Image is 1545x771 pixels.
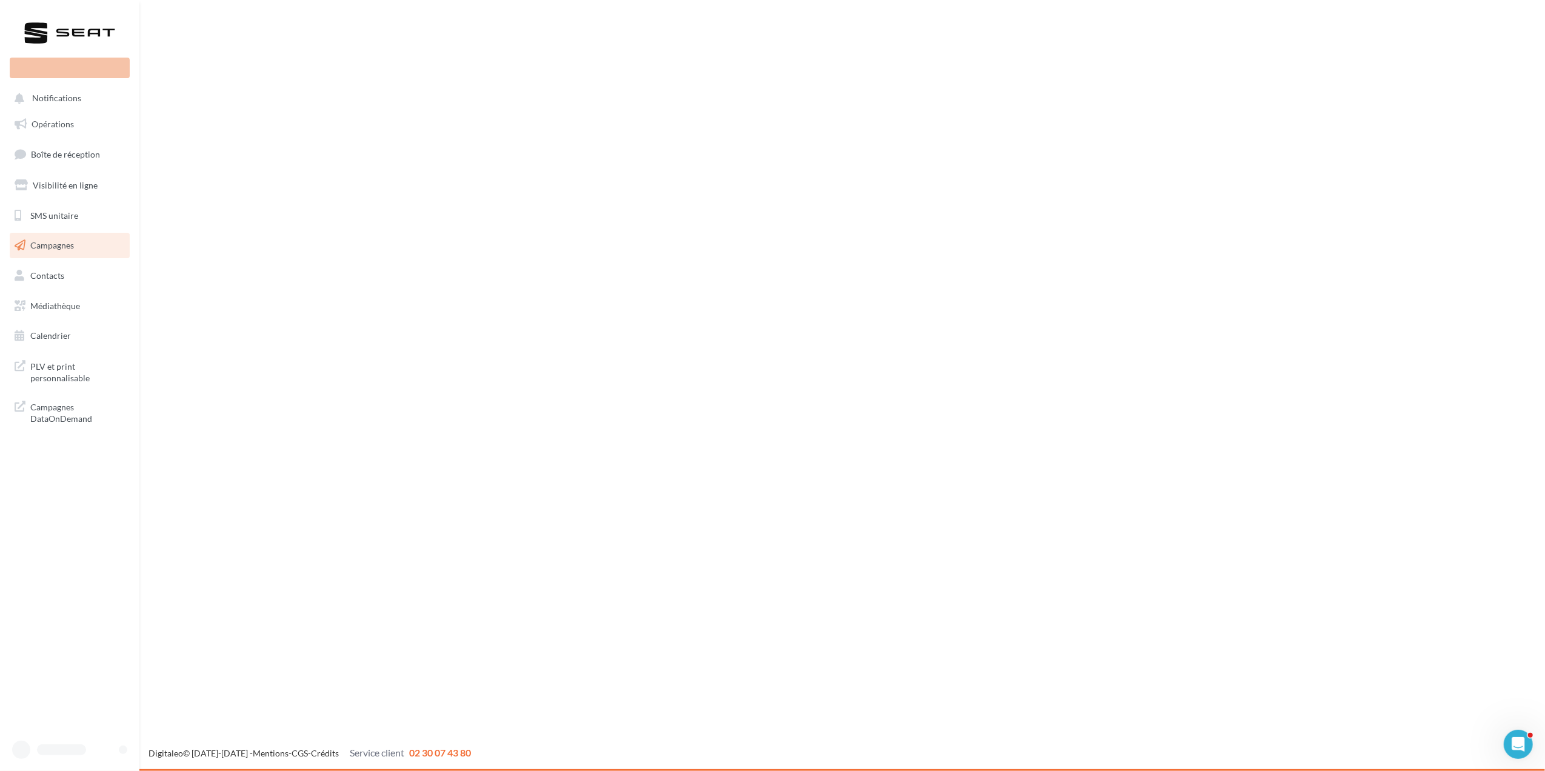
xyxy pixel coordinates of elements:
[7,323,132,349] a: Calendrier
[7,173,132,198] a: Visibilité en ligne
[253,748,289,758] a: Mentions
[311,748,339,758] a: Crédits
[350,747,404,758] span: Service client
[409,747,471,758] span: 02 30 07 43 80
[7,112,132,137] a: Opérations
[30,210,78,220] span: SMS unitaire
[30,330,71,341] span: Calendrier
[10,58,130,78] div: Nouvelle campagne
[30,301,80,311] span: Médiathèque
[7,353,132,389] a: PLV et print personnalisable
[30,399,125,425] span: Campagnes DataOnDemand
[7,263,132,289] a: Contacts
[148,748,183,758] a: Digitaleo
[7,394,132,430] a: Campagnes DataOnDemand
[292,748,308,758] a: CGS
[1504,730,1533,759] iframe: Intercom live chat
[30,270,64,281] span: Contacts
[7,233,132,258] a: Campagnes
[30,240,74,250] span: Campagnes
[30,358,125,384] span: PLV et print personnalisable
[32,93,81,104] span: Notifications
[7,293,132,319] a: Médiathèque
[31,149,100,159] span: Boîte de réception
[7,141,132,167] a: Boîte de réception
[32,119,74,129] span: Opérations
[33,180,98,190] span: Visibilité en ligne
[148,748,471,758] span: © [DATE]-[DATE] - - -
[7,203,132,229] a: SMS unitaire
